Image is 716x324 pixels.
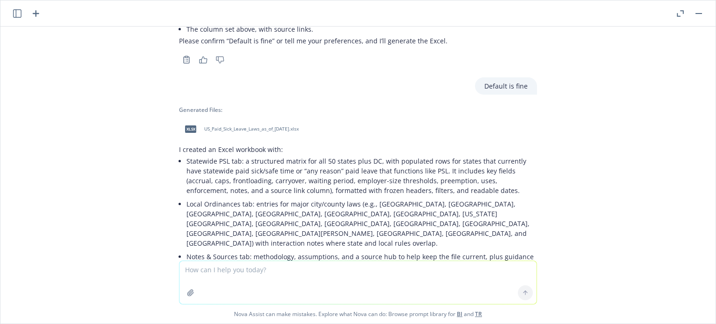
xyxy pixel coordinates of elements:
[475,310,482,318] a: TR
[186,22,537,36] li: The column set above, with source links.
[186,250,537,273] li: Notes & Sources tab: methodology, assumptions, and a source hub to help keep the file current, pl...
[457,310,462,318] a: BI
[484,81,528,91] p: Default is fine
[213,53,227,66] button: Thumbs down
[185,125,196,132] span: xlsx
[204,126,299,132] span: US_Paid_Sick_Leave_Laws_as_of_[DATE].xlsx
[179,145,537,154] p: I created an Excel workbook with:
[179,117,301,141] div: xlsxUS_Paid_Sick_Leave_Laws_as_of_[DATE].xlsx
[182,55,191,64] svg: Copy to clipboard
[179,36,537,46] p: Please confirm “Default is fine” or tell me your preferences, and I’ll generate the Excel.
[186,197,537,250] li: Local Ordinances tab: entries for major city/county laws (e.g., [GEOGRAPHIC_DATA], [GEOGRAPHIC_DA...
[186,154,537,197] li: Statewide PSL tab: a structured matrix for all 50 states plus DC, with populated rows for states ...
[179,106,537,114] div: Generated Files:
[4,304,712,324] span: Nova Assist can make mistakes. Explore what Nova can do: Browse prompt library for and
